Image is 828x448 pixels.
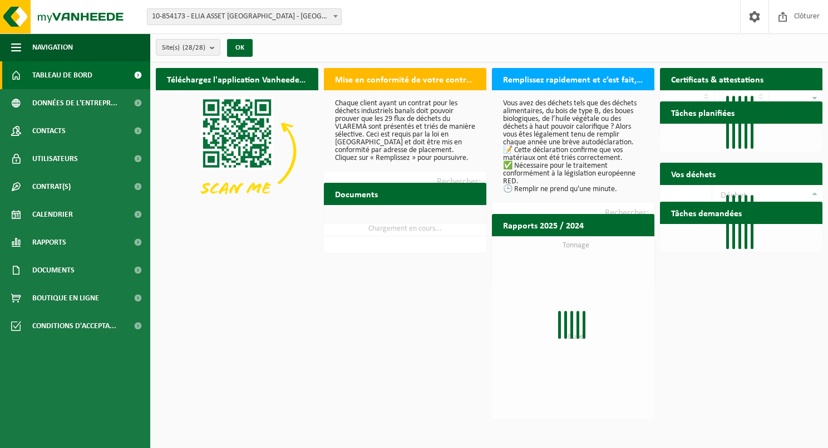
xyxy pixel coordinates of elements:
span: Tableau de bord [32,61,92,89]
h2: Documents [324,183,389,204]
span: Données de l'entrepr... [32,89,117,117]
span: Conditions d'accepta... [32,312,116,340]
a: Consulter les rapports [558,236,653,258]
span: Contacts [32,117,66,145]
button: Site(s)(28/28) [156,39,220,56]
p: Vous avez des déchets tels que des déchets alimentaires, du bois de type B, des boues biologiques... [503,100,643,193]
h2: Téléchargez l'application Vanheede+ maintenant! [156,68,318,90]
span: 10-854173 - ELIA ASSET NV - BRUSSEL [147,8,342,25]
span: Documents [32,256,75,284]
h2: Certificats & attestations [660,68,775,90]
p: Chaque client ayant un contrat pour les déchets industriels banals doit pouvoir prouver que les 2... [335,100,475,162]
h2: Tâches demandées [660,202,753,223]
span: Utilisateurs [32,145,78,173]
h2: Mise en conformité de votre contrat Vlarema [324,68,486,90]
img: Download de VHEPlus App [156,90,318,212]
span: Site(s) [162,40,205,56]
span: Navigation [32,33,73,61]
span: 10-854173 - ELIA ASSET NV - BRUSSEL [147,9,341,25]
count: (28/28) [183,44,205,51]
h2: Vos déchets [660,163,727,184]
h2: Rapports 2025 / 2024 [492,214,595,236]
span: Rapports [32,228,66,256]
button: OK [227,39,253,57]
span: Calendrier [32,201,73,228]
h2: Tâches planifiées [660,101,746,123]
span: Boutique en ligne [32,284,99,312]
h2: Remplissez rapidement et c’est fait, votre déclaration RED pour 2025 [492,68,654,90]
span: Contrat(s) [32,173,71,201]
